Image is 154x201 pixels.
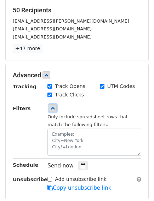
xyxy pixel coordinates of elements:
strong: Schedule [13,162,38,168]
small: Only include spreadsheet rows that match the following filters: [47,114,127,128]
label: Track Opens [55,83,85,90]
a: +47 more [13,44,42,53]
a: Copy unsubscribe link [47,185,111,191]
iframe: Chat Widget [119,167,154,201]
small: [EMAIL_ADDRESS][PERSON_NAME][DOMAIN_NAME] [13,18,129,24]
label: UTM Codes [107,83,135,90]
h5: Advanced [13,71,141,79]
div: Widget de chat [119,167,154,201]
small: [EMAIL_ADDRESS][DOMAIN_NAME] [13,26,92,31]
strong: Tracking [13,84,36,89]
strong: Unsubscribe [13,177,47,182]
label: Add unsubscribe link [55,176,107,183]
label: Track Clicks [55,91,84,99]
span: Send now [47,162,74,169]
strong: Filters [13,106,31,111]
small: [EMAIL_ADDRESS][DOMAIN_NAME] [13,34,92,40]
h5: 50 Recipients [13,6,141,14]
